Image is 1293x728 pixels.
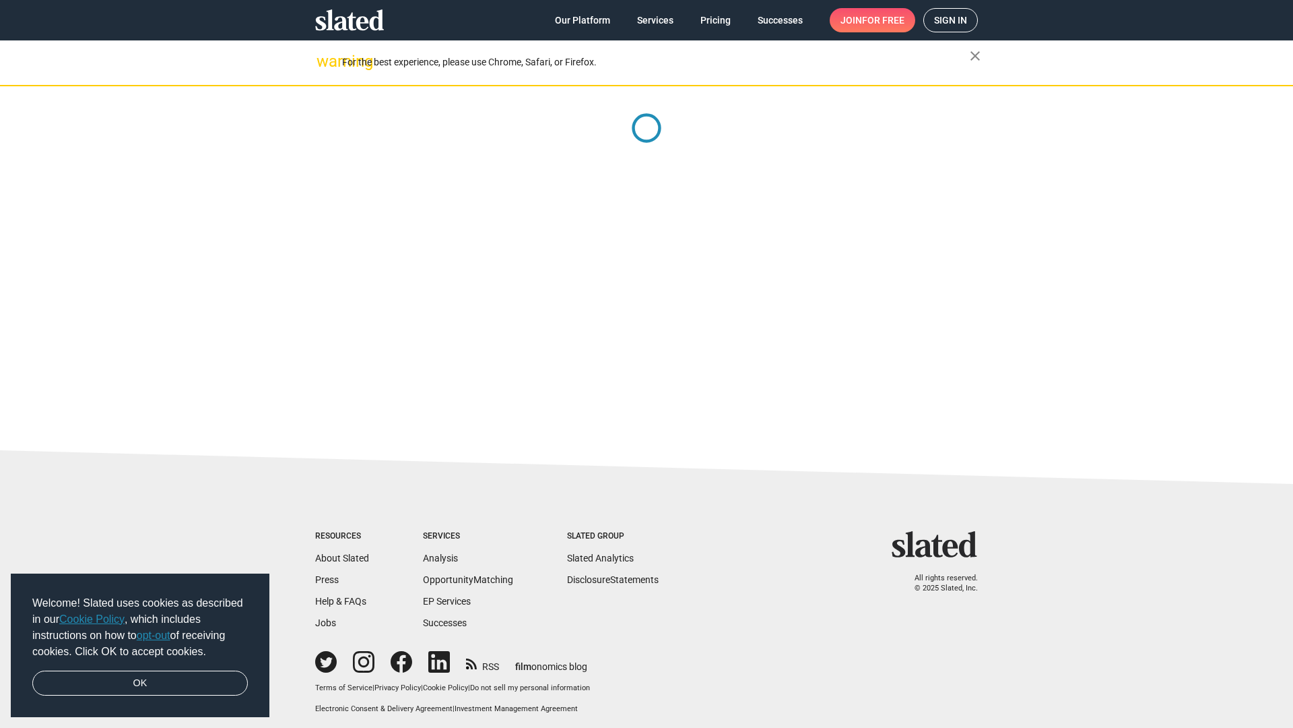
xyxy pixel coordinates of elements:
[421,684,423,692] span: |
[423,596,471,607] a: EP Services
[59,613,125,625] a: Cookie Policy
[515,650,587,673] a: filmonomics blog
[455,704,578,713] a: Investment Management Agreement
[637,8,673,32] span: Services
[423,574,513,585] a: OpportunityMatching
[567,553,634,564] a: Slated Analytics
[32,671,248,696] a: dismiss cookie message
[923,8,978,32] a: Sign in
[315,553,369,564] a: About Slated
[374,684,421,692] a: Privacy Policy
[555,8,610,32] span: Our Platform
[453,704,455,713] span: |
[423,531,513,542] div: Services
[317,53,333,69] mat-icon: warning
[11,574,269,718] div: cookieconsent
[758,8,803,32] span: Successes
[342,53,970,71] div: For the best experience, please use Chrome, Safari, or Firefox.
[315,704,453,713] a: Electronic Consent & Delivery Agreement
[466,653,499,673] a: RSS
[470,684,590,694] button: Do not sell my personal information
[900,574,978,593] p: All rights reserved. © 2025 Slated, Inc.
[32,595,248,660] span: Welcome! Slated uses cookies as described in our , which includes instructions on how to of recei...
[315,684,372,692] a: Terms of Service
[137,630,170,641] a: opt-out
[567,531,659,542] div: Slated Group
[315,617,336,628] a: Jobs
[423,553,458,564] a: Analysis
[315,531,369,542] div: Resources
[567,574,659,585] a: DisclosureStatements
[544,8,621,32] a: Our Platform
[468,684,470,692] span: |
[967,48,983,64] mat-icon: close
[862,8,904,32] span: for free
[515,661,531,672] span: film
[423,617,467,628] a: Successes
[315,574,339,585] a: Press
[747,8,814,32] a: Successes
[315,596,366,607] a: Help & FAQs
[840,8,904,32] span: Join
[626,8,684,32] a: Services
[830,8,915,32] a: Joinfor free
[690,8,741,32] a: Pricing
[423,684,468,692] a: Cookie Policy
[700,8,731,32] span: Pricing
[934,9,967,32] span: Sign in
[372,684,374,692] span: |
